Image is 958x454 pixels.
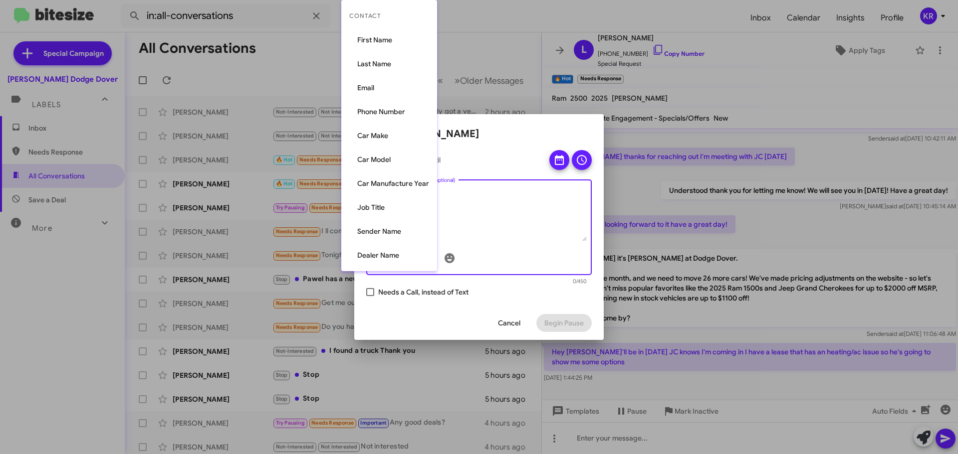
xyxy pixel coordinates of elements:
button: Car Model [341,148,437,171]
button: Dealer Name [341,243,437,267]
button: Car Make [341,124,437,148]
button: Phone Number [341,100,437,124]
button: Last Name [341,52,437,76]
span: Contact [341,4,437,28]
button: Job Title [341,195,437,219]
button: Sender Name [341,219,437,243]
button: Email [341,76,437,100]
button: Car Manufacture Year [341,171,437,195]
button: First Name [341,28,437,52]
